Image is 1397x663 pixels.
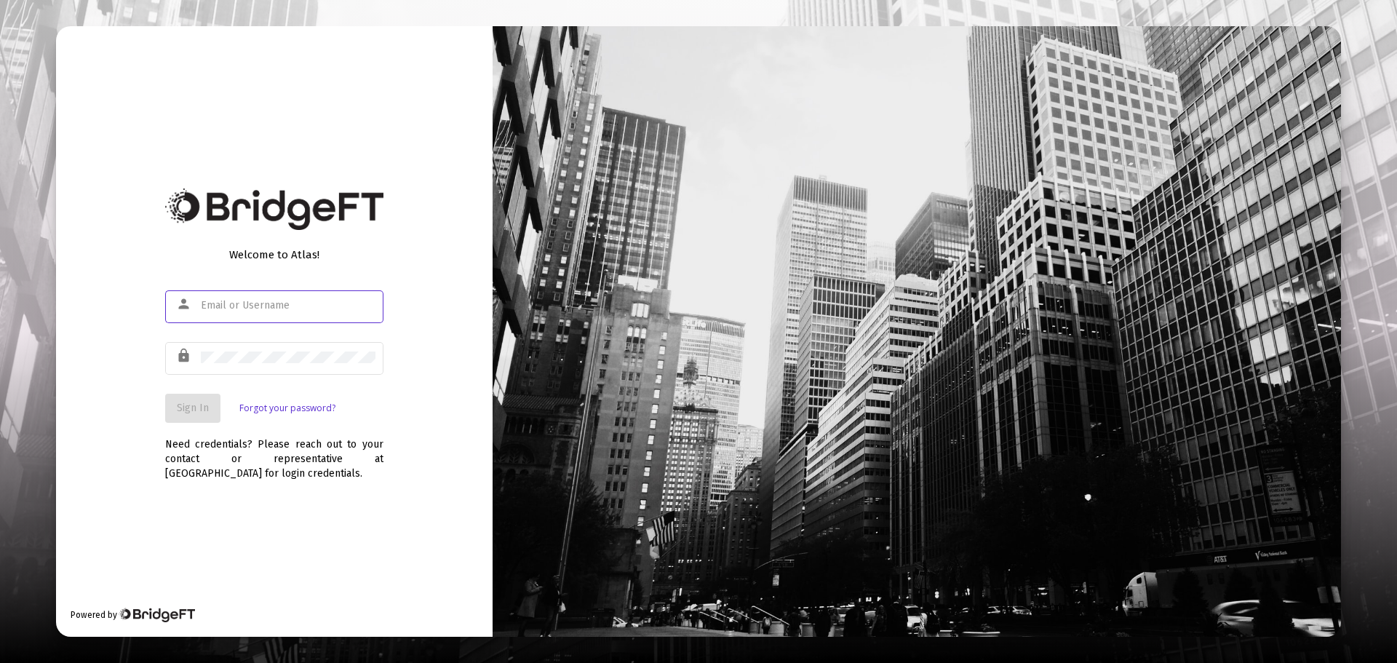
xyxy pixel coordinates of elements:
a: Forgot your password? [239,401,335,416]
img: Bridge Financial Technology Logo [165,188,383,230]
mat-icon: lock [176,347,194,365]
div: Welcome to Atlas! [165,247,383,262]
span: Sign In [177,402,209,414]
div: Need credentials? Please reach out to your contact or representative at [GEOGRAPHIC_DATA] for log... [165,423,383,481]
mat-icon: person [176,295,194,313]
input: Email or Username [201,300,375,311]
img: Bridge Financial Technology Logo [119,608,195,622]
div: Powered by [71,608,195,622]
button: Sign In [165,394,220,423]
